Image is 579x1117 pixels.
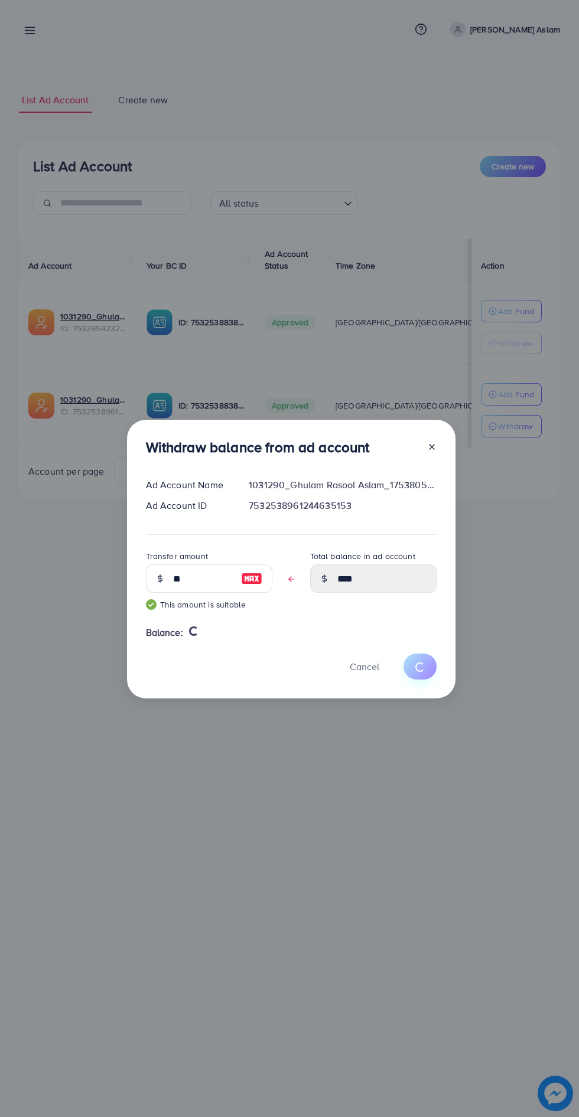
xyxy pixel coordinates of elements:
[310,550,415,562] label: Total balance in ad account
[136,499,240,512] div: Ad Account ID
[239,499,445,512] div: 7532538961244635153
[146,599,157,610] img: guide
[239,478,445,492] div: 1031290_Ghulam Rasool Aslam_1753805901568
[136,478,240,492] div: Ad Account Name
[146,550,208,562] label: Transfer amount
[146,439,370,456] h3: Withdraw balance from ad account
[146,599,272,610] small: This amount is suitable
[146,626,183,639] span: Balance:
[241,571,262,586] img: image
[350,660,379,673] span: Cancel
[335,654,394,679] button: Cancel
